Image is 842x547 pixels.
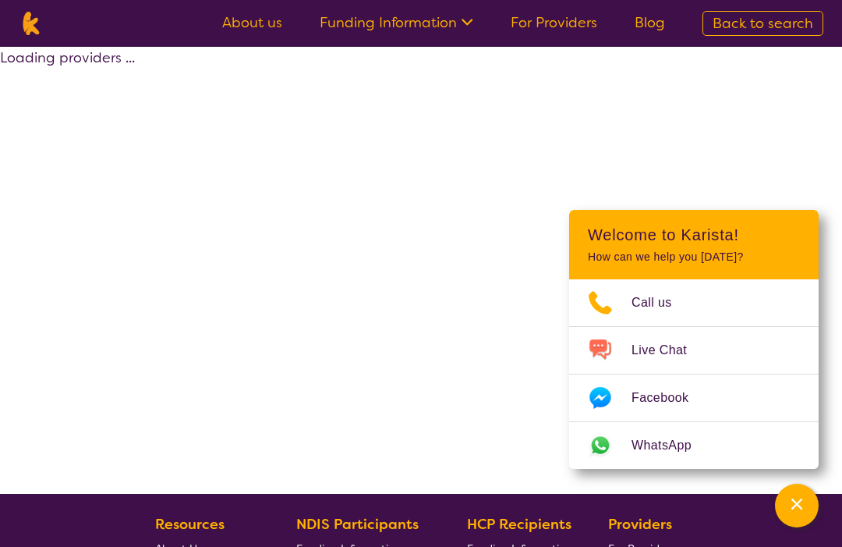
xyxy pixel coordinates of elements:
span: Back to search [713,14,813,33]
div: Channel Menu [569,210,819,469]
b: Providers [608,515,672,534]
b: HCP Recipients [467,515,571,534]
ul: Choose channel [569,279,819,469]
span: Live Chat [631,339,706,362]
a: About us [222,13,282,32]
a: Web link opens in a new tab. [569,422,819,469]
a: Funding Information [320,13,473,32]
b: NDIS Participants [296,515,419,534]
button: Channel Menu [775,484,819,527]
a: Blog [635,13,665,32]
a: Back to search [702,11,823,36]
span: WhatsApp [631,434,710,457]
b: Resources [155,515,225,534]
img: Karista logo [19,12,43,35]
span: Call us [631,291,691,314]
p: How can we help you [DATE]? [588,250,800,264]
span: Facebook [631,386,707,410]
h2: Welcome to Karista! [588,226,800,244]
a: For Providers [511,13,597,32]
